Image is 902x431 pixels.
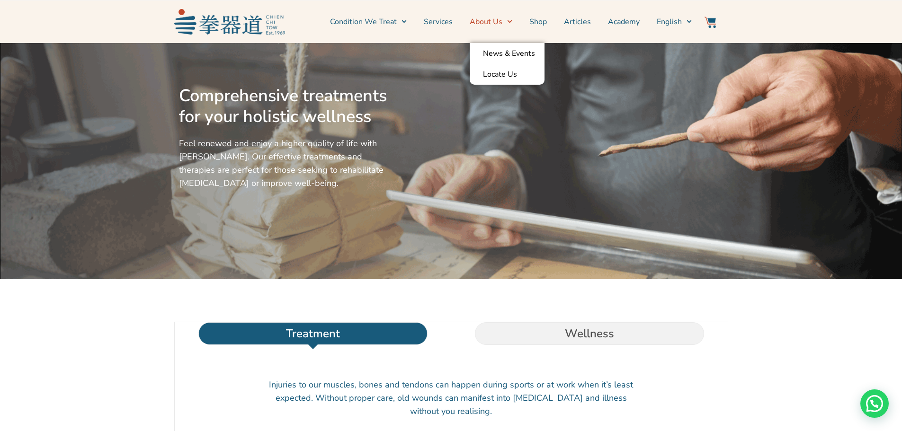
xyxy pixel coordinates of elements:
a: About Us [470,10,512,34]
h2: Comprehensive treatments for your holistic wellness [179,86,391,127]
img: Website Icon-03 [705,17,716,28]
a: Condition We Treat [330,10,407,34]
div: Need help? WhatsApp contact [860,389,889,418]
nav: Menu [290,10,692,34]
a: Switch to English [657,10,692,34]
a: News & Events [470,43,545,64]
ul: About Us [470,43,545,85]
a: Locate Us [470,64,545,85]
p: Feel renewed and enjoy a higher quality of life with [PERSON_NAME]. Our effective treatments and ... [179,137,391,190]
a: Academy [608,10,640,34]
a: Services [424,10,453,34]
a: Articles [564,10,591,34]
p: Injuries to our muscles, bones and tendons can happen during sports or at work when it’s least ex... [269,378,634,418]
a: Shop [529,10,547,34]
span: English [657,16,682,27]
